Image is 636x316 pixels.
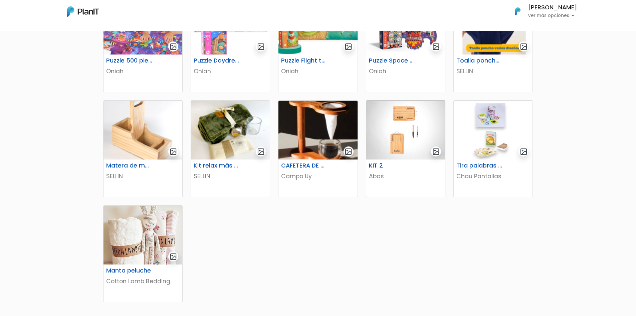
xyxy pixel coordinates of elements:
img: gallery-light [257,43,265,50]
img: gallery-light [257,148,265,155]
img: thumb_688cd36894cd4_captura-de-pantalla-2025-08-01-114651.png [103,101,182,160]
a: gallery-light KIT 2 Abas [366,100,445,197]
h6: KIT 2 [365,162,419,169]
img: gallery-light [520,43,527,50]
button: PlanIt Logo [PERSON_NAME] Ver más opciones [506,3,577,20]
img: thumb_68921f9ede5ef_captura-de-pantalla-2025-08-05-121323.png [191,101,270,160]
img: PlanIt Logo [510,4,525,19]
img: thumb_image__copia___copia___copia_-Photoroom__6_.jpg [454,101,533,160]
p: Ver más opciones [528,13,577,18]
h6: Matera de madera con Porta Celular [102,162,157,169]
p: Oniah [194,67,267,76]
h6: Tira palabras + Cartas españolas [452,162,507,169]
p: Cotton Lamb Bedding [106,277,180,286]
h6: [PERSON_NAME] [528,5,577,11]
p: Oniah [106,67,180,76]
img: gallery-light [432,148,440,155]
h6: Puzzle Daydreamer [190,57,244,64]
img: thumb_46808385-B327-4404-90A4-523DC24B1526_4_5005_c.jpeg [278,101,357,160]
h6: Puzzle Flight to the horizon [277,57,332,64]
img: gallery-light [345,43,352,50]
p: SELLIN [194,172,267,181]
a: gallery-light Matera de madera con Porta Celular SELLIN [103,100,183,197]
h6: Kit relax más té [190,162,244,169]
h6: Manta peluche [102,267,157,274]
p: Abas [369,172,442,181]
p: Campo Uy [281,172,355,181]
a: gallery-light CAFETERA DE GOTEO Campo Uy [278,100,358,197]
h6: Puzzle 500 piezas [102,57,157,64]
h6: Puzzle Space Rocket [365,57,419,64]
img: gallery-light [345,148,352,155]
img: PlanIt Logo [67,6,99,17]
p: SELLIN [106,172,180,181]
p: SELLIN [456,67,530,76]
h6: CAFETERA DE GOTEO [277,162,332,169]
a: gallery-light Manta peluche Cotton Lamb Bedding [103,205,183,302]
p: Oniah [281,67,355,76]
img: gallery-light [432,43,440,50]
img: thumb_manta.jpg [103,206,182,265]
a: gallery-light Tira palabras + Cartas españolas Chau Pantallas [453,100,533,197]
h6: Toalla poncho varios diseños [452,57,507,64]
img: gallery-light [520,148,527,155]
img: gallery-light [170,43,177,50]
img: gallery-light [170,148,177,155]
p: Oniah [369,67,442,76]
div: ¿Necesitás ayuda? [34,6,96,19]
p: Chau Pantallas [456,172,530,181]
img: gallery-light [170,253,177,260]
img: thumb_WhatsApp_Image_2023-06-30_at_16.24.56-PhotoRoom.png [366,101,445,160]
a: gallery-light Kit relax más té SELLIN [191,100,270,197]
